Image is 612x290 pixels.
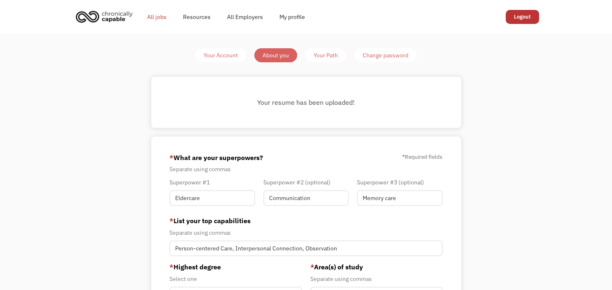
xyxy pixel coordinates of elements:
[73,7,135,26] img: Chronically Capable logo
[139,4,175,30] a: All jobs
[363,50,408,60] div: Change password
[169,262,302,272] label: Highest degree
[310,274,443,284] div: Separate using commas
[204,50,238,60] div: Your Account
[357,177,443,187] div: Superpower #3 (optional)
[314,50,338,60] div: Your Path
[305,48,346,62] a: Your Path
[73,7,139,26] a: home
[402,152,443,162] label: Required fields
[169,216,443,226] label: List your top capabilities
[172,97,441,107] div: Your resume has been uploaded!
[263,177,349,187] div: Superpower #2 (optional)
[254,48,297,62] a: About you
[169,240,443,256] input: Videography, photography, accounting
[310,262,443,272] label: Area(s) of study
[506,10,539,24] a: Logout
[169,274,302,284] div: Select one
[169,151,263,164] label: What are your superpowers?
[263,50,289,60] div: About you
[271,4,313,30] a: My profile
[164,89,449,116] div: Member-Update-Form-Resume success
[169,228,443,238] div: Separate using commas
[195,48,246,62] a: Your Account
[219,4,271,30] a: All Employers
[169,164,443,174] div: Separate using commas
[175,4,219,30] a: Resources
[169,177,255,187] div: Superpower #1
[354,48,417,62] a: Change password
